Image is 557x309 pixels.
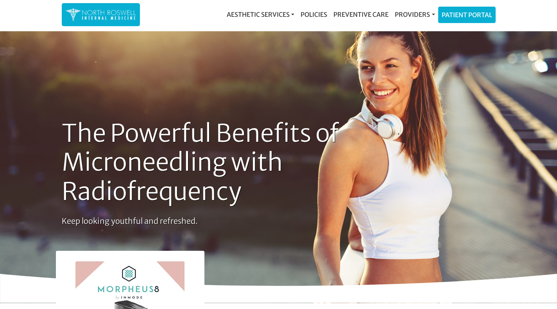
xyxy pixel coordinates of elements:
h1: The Powerful Benefits of Microneedling with Radiofrequency [62,119,464,206]
a: Patient Portal [439,7,495,23]
img: North Roswell Internal Medicine [66,7,136,22]
a: Providers [392,7,438,22]
a: Preventive Care [330,7,392,22]
a: Policies [297,7,330,22]
p: Keep looking youthful and refreshed. [62,215,464,227]
a: Aesthetic Services [224,7,297,22]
